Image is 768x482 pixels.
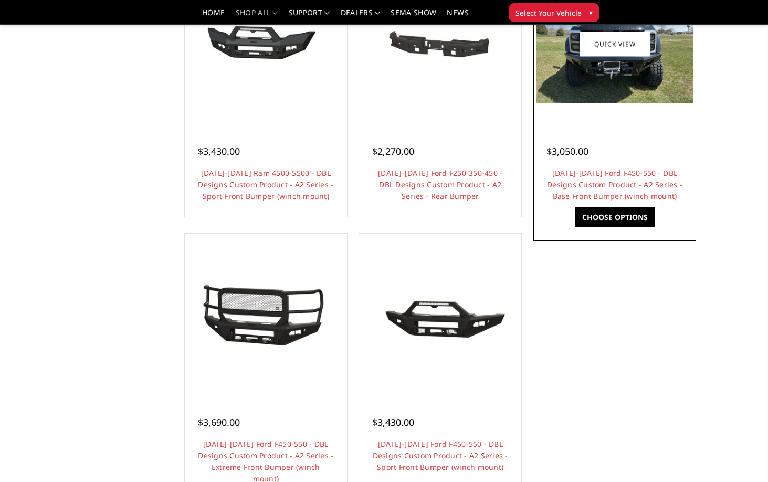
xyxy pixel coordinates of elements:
[198,168,333,201] a: [DATE]-[DATE] Ram 4500-5500 - DBL Designs Custom Product - A2 Series - Sport Front Bumper (winch ...
[362,278,519,352] img: 2023-2025 Ford F450-550 - DBL Designs Custom Product - A2 Series - Sport Front Bumper (winch mount)
[575,207,655,227] a: Choose Options
[589,7,593,18] span: ▾
[546,145,588,158] span: $3,050.00
[372,416,414,428] span: $3,430.00
[509,3,599,22] button: Select Your Vehicle
[198,145,240,158] span: $3,430.00
[580,32,650,57] a: Quick view
[447,9,468,24] a: News
[373,439,508,472] a: [DATE]-[DATE] Ford F450-550 - DBL Designs Custom Product - A2 Series - Sport Front Bumper (winch ...
[515,7,582,18] span: Select Your Vehicle
[187,236,344,393] a: 2023-2025 Ford F450-550 - DBL Designs Custom Product - A2 Series - Extreme Front Bumper (winch mo...
[372,145,414,158] span: $2,270.00
[198,416,240,428] span: $3,690.00
[391,9,436,24] a: SEMA Show
[547,168,682,201] a: [DATE]-[DATE] Ford F450-550 - DBL Designs Custom Product - A2 Series - Base Front Bumper (winch m...
[378,168,502,201] a: [DATE]-[DATE] Ford F250-350-450 - DBL Designs Custom Product - A2 Series - Rear Bumper
[341,9,381,24] a: Dealers
[289,9,330,24] a: Support
[362,236,519,393] a: 2023-2025 Ford F450-550 - DBL Designs Custom Product - A2 Series - Sport Front Bumper (winch mount)
[187,7,344,81] img: 2019-2025 Ram 4500-5500 - DBL Designs Custom Product - A2 Series - Sport Front Bumper (winch mount)
[236,9,278,24] a: shop all
[202,9,225,24] a: Home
